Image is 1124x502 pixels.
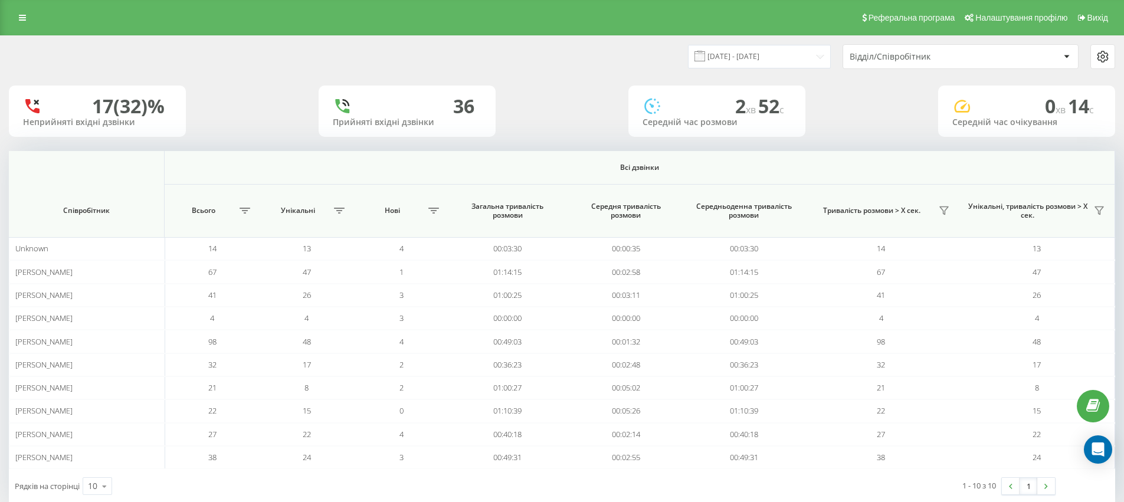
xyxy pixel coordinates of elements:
[879,313,883,323] span: 4
[685,399,803,422] td: 01:10:39
[448,260,566,283] td: 01:14:15
[448,237,566,260] td: 00:03:30
[304,382,309,393] span: 8
[877,382,885,393] span: 21
[15,243,48,254] span: Unknown
[1035,313,1039,323] span: 4
[1084,435,1112,464] div: Open Intercom Messenger
[15,290,73,300] span: [PERSON_NAME]
[1033,336,1041,347] span: 48
[566,376,684,399] td: 00:05:02
[566,423,684,446] td: 00:02:14
[578,202,674,220] span: Середня тривалість розмови
[399,243,404,254] span: 4
[850,52,991,62] div: Відділ/Співробітник
[303,267,311,277] span: 47
[303,359,311,370] span: 17
[566,446,684,469] td: 00:02:55
[448,376,566,399] td: 01:00:27
[210,313,214,323] span: 4
[685,353,803,376] td: 00:36:23
[869,13,955,22] span: Реферальна програма
[877,359,885,370] span: 32
[1033,429,1041,439] span: 22
[304,313,309,323] span: 4
[965,202,1090,220] span: Унікальні, тривалість розмови > Х сек.
[685,284,803,307] td: 01:00:25
[685,307,803,330] td: 00:00:00
[735,93,758,119] span: 2
[448,423,566,446] td: 00:40:18
[877,267,885,277] span: 67
[685,376,803,399] td: 01:00:27
[685,237,803,260] td: 00:03:30
[809,206,935,215] span: Тривалість розмови > Х сек.
[1089,103,1094,116] span: c
[566,399,684,422] td: 00:05:26
[303,336,311,347] span: 48
[333,117,481,127] div: Прийняті вхідні дзвінки
[1087,13,1108,22] span: Вихід
[1033,267,1041,277] span: 47
[448,353,566,376] td: 00:36:23
[685,260,803,283] td: 01:14:15
[758,93,784,119] span: 52
[696,202,792,220] span: Середньоденна тривалість розмови
[1033,290,1041,300] span: 26
[877,405,885,416] span: 22
[448,446,566,469] td: 00:49:31
[399,359,404,370] span: 2
[685,330,803,353] td: 00:49:03
[779,103,784,116] span: c
[208,452,217,462] span: 38
[23,117,172,127] div: Неприйняті вхідні дзвінки
[399,336,404,347] span: 4
[208,382,217,393] span: 21
[22,206,151,215] span: Співробітник
[975,13,1067,22] span: Налаштування профілю
[15,382,73,393] span: [PERSON_NAME]
[460,202,555,220] span: Загальна тривалість розмови
[1045,93,1068,119] span: 0
[208,290,217,300] span: 41
[566,237,684,260] td: 00:00:35
[399,313,404,323] span: 3
[448,284,566,307] td: 01:00:25
[303,452,311,462] span: 24
[208,359,217,370] span: 32
[15,429,73,439] span: [PERSON_NAME]
[208,405,217,416] span: 22
[643,117,791,127] div: Середній час розмови
[208,267,217,277] span: 67
[877,452,885,462] span: 38
[15,452,73,462] span: [PERSON_NAME]
[15,313,73,323] span: [PERSON_NAME]
[877,336,885,347] span: 98
[877,243,885,254] span: 14
[208,429,217,439] span: 27
[1068,93,1094,119] span: 14
[15,336,73,347] span: [PERSON_NAME]
[15,267,73,277] span: [PERSON_NAME]
[1033,405,1041,416] span: 15
[877,429,885,439] span: 27
[1020,478,1037,494] a: 1
[399,290,404,300] span: 3
[399,429,404,439] span: 4
[566,330,684,353] td: 00:01:32
[208,243,217,254] span: 14
[15,405,73,416] span: [PERSON_NAME]
[303,290,311,300] span: 26
[399,382,404,393] span: 2
[877,290,885,300] span: 41
[171,206,235,215] span: Всього
[208,336,217,347] span: 98
[1033,359,1041,370] span: 17
[566,284,684,307] td: 00:03:11
[453,95,474,117] div: 36
[15,359,73,370] span: [PERSON_NAME]
[566,260,684,283] td: 00:02:58
[448,399,566,422] td: 01:10:39
[303,405,311,416] span: 15
[1056,103,1068,116] span: хв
